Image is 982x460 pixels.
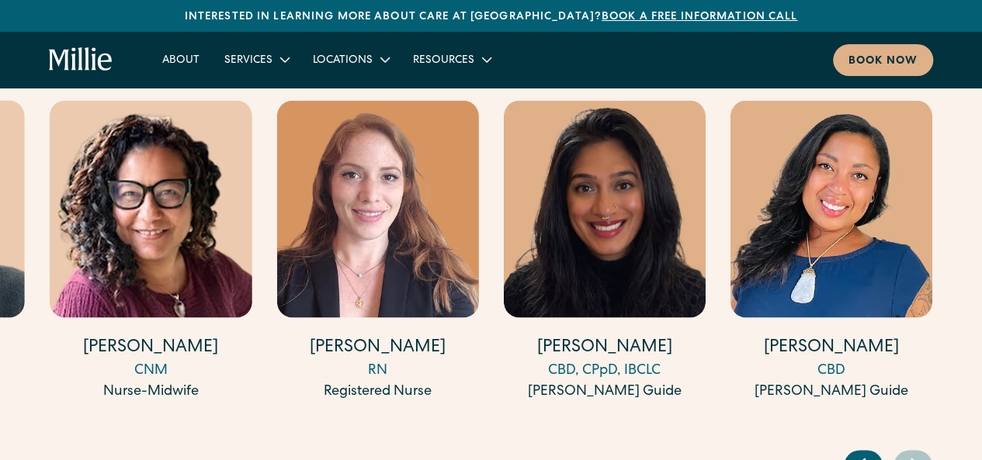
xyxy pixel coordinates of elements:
div: CBD, CPpD, IBCLC [504,360,706,381]
div: CNM [50,360,252,381]
div: Book now [848,54,918,70]
div: RN [276,360,478,381]
div: Registered Nurse [276,381,478,402]
div: Resources [401,47,502,72]
h4: [PERSON_NAME] [50,336,252,360]
div: 14 / 17 [50,100,252,404]
div: 16 / 17 [504,100,706,404]
h4: [PERSON_NAME] [730,336,932,360]
a: Book a free information call [602,12,797,22]
div: 15 / 17 [276,100,478,404]
a: [PERSON_NAME]CNMNurse-Midwife [50,100,252,402]
div: [PERSON_NAME] Guide [730,381,932,402]
div: Locations [313,53,373,69]
div: [PERSON_NAME] Guide [504,381,706,402]
div: Services [212,47,300,72]
h4: [PERSON_NAME] [276,336,478,360]
div: Nurse-Midwife [50,381,252,402]
a: [PERSON_NAME]CBD, CPpD, IBCLC[PERSON_NAME] Guide [504,100,706,402]
a: [PERSON_NAME]RNRegistered Nurse [276,100,478,402]
div: Resources [413,53,474,69]
a: home [49,47,113,72]
a: About [150,47,212,72]
div: Locations [300,47,401,72]
div: CBD [730,360,932,381]
a: Book now [833,44,933,76]
div: 17 / 17 [730,100,932,404]
div: Services [224,53,272,69]
a: [PERSON_NAME]CBD[PERSON_NAME] Guide [730,100,932,402]
h4: [PERSON_NAME] [504,336,706,360]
